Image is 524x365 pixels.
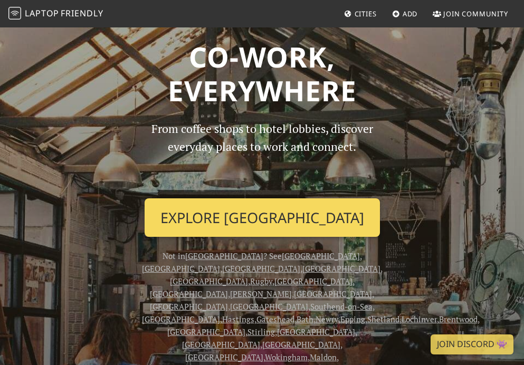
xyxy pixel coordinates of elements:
[61,7,103,19] span: Friendly
[282,251,360,261] a: [GEOGRAPHIC_DATA]
[145,198,380,237] a: Explore [GEOGRAPHIC_DATA]
[142,314,220,324] a: [GEOGRAPHIC_DATA]
[185,251,263,261] a: [GEOGRAPHIC_DATA]
[182,339,260,350] a: [GEOGRAPHIC_DATA]
[247,326,275,337] a: Stirling
[262,339,340,350] a: [GEOGRAPHIC_DATA]
[367,314,399,324] a: Shetland
[15,40,509,107] h1: Co-work, Everywhere
[222,314,254,324] a: Hastings
[302,263,380,274] a: [GEOGRAPHIC_DATA]
[439,314,478,324] a: Brentwood
[277,326,355,337] a: [GEOGRAPHIC_DATA]
[142,120,383,190] p: From coffee shops to hotel lobbies, discover everyday places to work and connect.
[297,314,313,324] a: Bath
[294,289,372,299] a: [GEOGRAPHIC_DATA]
[310,301,373,312] a: Southend-on-Sea
[185,352,263,362] a: [GEOGRAPHIC_DATA]
[355,9,377,18] span: Cities
[274,276,352,286] a: [GEOGRAPHIC_DATA]
[25,7,59,19] span: Laptop
[431,334,513,354] a: Join Discord 👾
[222,263,300,274] a: [GEOGRAPHIC_DATA]
[142,263,220,274] a: [GEOGRAPHIC_DATA]
[250,276,272,286] a: Rugby
[428,4,512,23] a: Join Community
[310,352,337,362] a: Maldon
[170,276,248,286] a: [GEOGRAPHIC_DATA]
[8,7,21,20] img: LaptopFriendly
[443,9,508,18] span: Join Community
[340,314,365,324] a: Epping
[388,4,422,23] a: Add
[403,9,418,18] span: Add
[402,314,437,324] a: Lochinver
[316,314,338,324] a: Newry
[340,4,381,23] a: Cities
[8,5,103,23] a: LaptopFriendly LaptopFriendly
[230,289,292,299] a: [PERSON_NAME]
[167,326,245,337] a: [GEOGRAPHIC_DATA]
[150,301,228,312] a: [GEOGRAPHIC_DATA]
[230,301,308,312] a: [GEOGRAPHIC_DATA]
[265,352,308,362] a: Wokingham
[150,289,228,299] a: [GEOGRAPHIC_DATA]
[256,314,294,324] a: Gateshead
